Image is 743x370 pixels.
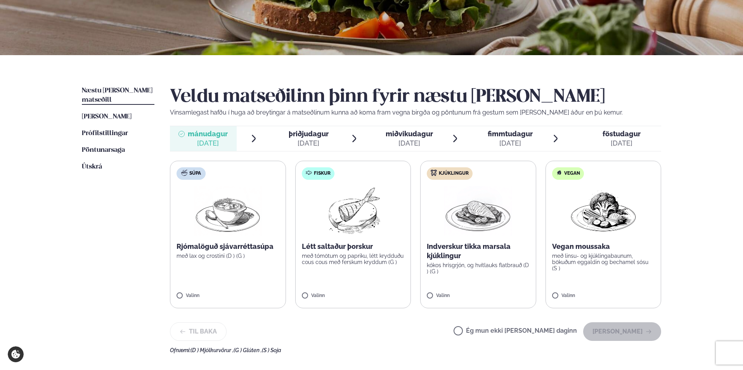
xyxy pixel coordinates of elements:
button: [PERSON_NAME] [583,322,661,341]
span: Útskrá [82,163,102,170]
a: Næstu [PERSON_NAME] matseðill [82,86,154,105]
span: föstudagur [603,130,641,138]
h2: Veldu matseðilinn þinn fyrir næstu [PERSON_NAME] [170,86,661,108]
img: chicken.svg [431,170,437,176]
div: [DATE] [488,139,533,148]
div: Ofnæmi: [170,347,661,353]
span: [PERSON_NAME] [82,113,132,120]
p: Létt saltaður þorskur [302,242,405,251]
a: Útskrá [82,162,102,172]
span: (G ) Glúten , [234,347,262,353]
span: Súpa [189,170,201,177]
p: Rjómalöguð sjávarréttasúpa [177,242,279,251]
img: Soup.png [194,186,262,236]
p: Indverskur tikka marsala kjúklingur [427,242,530,261]
img: soup.svg [181,170,187,176]
img: Chicken-breast.png [444,186,512,236]
span: Prófílstillingar [82,130,128,137]
img: fish.svg [306,170,312,176]
img: Fish.png [319,186,387,236]
span: Vegan [564,170,580,177]
button: Til baka [170,322,227,341]
span: (D ) Mjólkurvörur , [191,347,234,353]
div: [DATE] [386,139,433,148]
span: Pöntunarsaga [82,147,125,153]
img: Vegan.png [569,186,637,236]
div: [DATE] [289,139,329,148]
span: mánudagur [188,130,228,138]
div: [DATE] [188,139,228,148]
span: Fiskur [314,170,331,177]
a: [PERSON_NAME] [82,112,132,122]
span: (S ) Soja [262,347,281,353]
p: Vinsamlegast hafðu í huga að breytingar á matseðlinum kunna að koma fram vegna birgða og pöntunum... [170,108,661,117]
a: Prófílstillingar [82,129,128,138]
span: Kjúklingur [439,170,469,177]
div: [DATE] [603,139,641,148]
a: Cookie settings [8,346,24,362]
p: kókos hrísgrjón, og hvítlauks flatbrauð (D ) (G ) [427,262,530,274]
span: fimmtudagur [488,130,533,138]
img: Vegan.svg [556,170,562,176]
span: Næstu [PERSON_NAME] matseðill [82,87,152,103]
span: miðvikudagur [386,130,433,138]
p: með lax og crostini (D ) (G ) [177,253,279,259]
span: þriðjudagur [289,130,329,138]
p: Vegan moussaka [552,242,655,251]
p: með linsu- og kjúklingabaunum, bökuðum eggaldin og bechamel sósu (S ) [552,253,655,271]
p: með tómötum og papriku, létt krydduðu cous cous með ferskum kryddum (G ) [302,253,405,265]
a: Pöntunarsaga [82,146,125,155]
